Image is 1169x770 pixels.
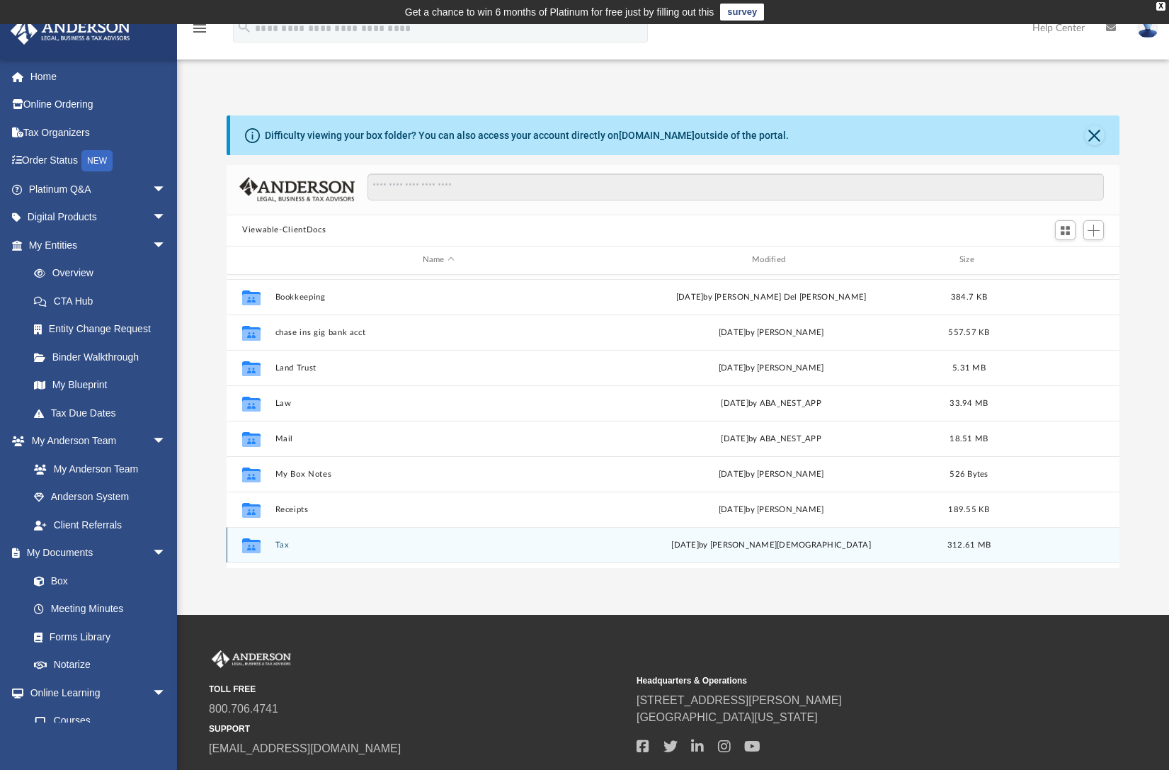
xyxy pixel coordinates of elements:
[152,427,181,456] span: arrow_drop_down
[10,679,181,707] a: Online Learningarrow_drop_down
[275,398,602,407] button: Law
[947,540,991,548] span: 312.61 MB
[608,468,935,480] div: [DATE] by [PERSON_NAME]
[10,175,188,203] a: Platinum Q&Aarrow_drop_down
[152,203,181,232] span: arrow_drop_down
[20,623,173,651] a: Forms Library
[720,4,764,21] a: survey
[951,293,987,300] span: 384.7 KB
[20,651,181,679] a: Notarize
[275,327,602,336] button: chase ins gig bank acct
[152,539,181,568] span: arrow_drop_down
[20,483,181,511] a: Anderson System
[275,254,602,266] div: Name
[1137,18,1158,38] img: User Pic
[608,397,935,409] div: [DATE] by ABA_NEST_APP
[152,231,181,260] span: arrow_drop_down
[941,254,998,266] div: Size
[236,19,252,35] i: search
[227,275,1119,568] div: grid
[275,504,602,514] button: Receipts
[1156,2,1165,11] div: close
[275,434,602,443] button: Mail
[209,742,401,754] a: [EMAIL_ADDRESS][DOMAIN_NAME]
[20,707,181,735] a: Courses
[209,683,627,696] small: TOLL FREE
[191,27,208,37] a: menu
[152,679,181,708] span: arrow_drop_down
[6,17,135,45] img: Anderson Advisors Platinum Portal
[20,399,188,427] a: Tax Due Dates
[948,505,989,513] span: 189.55 KB
[608,361,935,374] div: [DATE] by [PERSON_NAME]
[209,723,627,735] small: SUPPORT
[242,224,326,237] button: Viewable-ClientDocs
[405,4,714,21] div: Get a chance to win 6 months of Platinum for free just by filling out this
[1055,220,1076,240] button: Switch to Grid View
[1083,220,1105,240] button: Add
[209,650,294,669] img: Anderson Advisors Platinum Portal
[191,20,208,37] i: menu
[10,147,188,176] a: Order StatusNEW
[20,455,173,483] a: My Anderson Team
[952,363,986,371] span: 5.31 MB
[608,326,935,339] div: [DATE] by [PERSON_NAME]
[619,130,695,141] a: [DOMAIN_NAME]
[275,363,602,372] button: Land Trust
[275,292,602,301] button: Bookkeeping
[950,470,988,477] span: 526 Bytes
[608,503,935,516] div: [DATE] by [PERSON_NAME]
[20,287,188,315] a: CTA Hub
[275,469,602,478] button: My Box Notes
[20,315,188,344] a: Entity Change Request
[265,128,789,143] div: Difficulty viewing your box folder? You can also access your account directly on outside of the p...
[20,343,188,371] a: Binder Walkthrough
[608,254,935,266] div: Modified
[948,328,989,336] span: 557.57 KB
[20,511,181,539] a: Client Referrals
[20,371,181,400] a: My Blueprint
[10,427,181,455] a: My Anderson Teamarrow_drop_down
[608,432,935,445] div: [DATE] by ABA_NEST_APP
[637,674,1054,687] small: Headquarters & Operations
[20,567,173,595] a: Box
[10,231,188,259] a: My Entitiesarrow_drop_down
[20,259,188,288] a: Overview
[1003,254,1102,266] div: id
[367,174,1104,200] input: Search files and folders
[275,540,602,549] button: Tax
[10,539,181,567] a: My Documentsarrow_drop_down
[81,150,113,171] div: NEW
[637,694,842,706] a: [STREET_ADDRESS][PERSON_NAME]
[233,254,268,266] div: id
[10,203,188,232] a: Digital Productsarrow_drop_down
[1085,125,1105,145] button: Close
[637,711,818,723] a: [GEOGRAPHIC_DATA][US_STATE]
[152,175,181,204] span: arrow_drop_down
[20,595,181,623] a: Meeting Minutes
[10,118,188,147] a: Tax Organizers
[608,290,935,303] div: [DATE] by [PERSON_NAME] Del [PERSON_NAME]
[608,538,935,551] div: [DATE] by [PERSON_NAME][DEMOGRAPHIC_DATA]
[950,434,988,442] span: 18.51 MB
[209,703,278,715] a: 800.706.4741
[10,62,188,91] a: Home
[950,399,988,407] span: 33.94 MB
[10,91,188,119] a: Online Ordering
